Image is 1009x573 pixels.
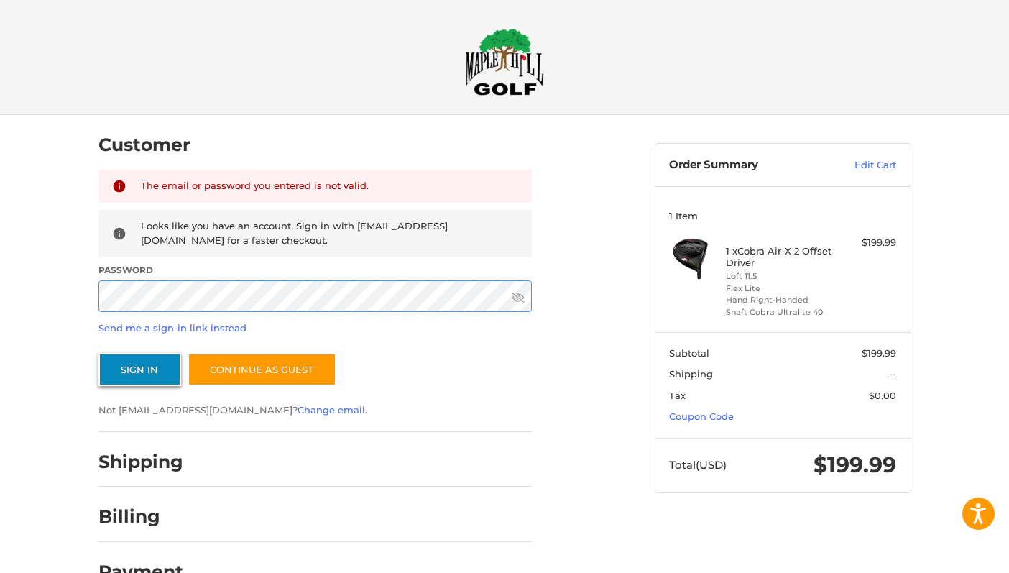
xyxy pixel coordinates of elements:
[141,220,448,246] span: Looks like you have an account. Sign in with [EMAIL_ADDRESS][DOMAIN_NAME] for a faster checkout.
[141,179,518,194] div: The email or password you entered is not valid.
[814,451,896,478] span: $199.99
[839,236,896,250] div: $199.99
[669,158,824,173] h3: Order Summary
[869,390,896,401] span: $0.00
[98,134,190,156] h2: Customer
[98,353,181,386] button: Sign In
[726,294,836,306] li: Hand Right-Handed
[669,368,713,380] span: Shipping
[465,28,544,96] img: Maple Hill Golf
[726,306,836,318] li: Shaft Cobra Ultralite 40
[669,210,896,221] h3: 1 Item
[669,458,727,472] span: Total (USD)
[98,451,183,473] h2: Shipping
[669,390,686,401] span: Tax
[98,403,532,418] p: Not [EMAIL_ADDRESS][DOMAIN_NAME]? .
[98,264,532,277] label: Password
[726,283,836,295] li: Flex Lite
[726,245,836,269] h4: 1 x Cobra Air-X 2 Offset Driver
[889,368,896,380] span: --
[98,322,247,334] a: Send me a sign-in link instead
[98,505,183,528] h2: Billing
[862,347,896,359] span: $199.99
[669,411,734,422] a: Coupon Code
[824,158,896,173] a: Edit Cart
[669,347,709,359] span: Subtotal
[298,404,365,416] a: Change email
[188,353,336,386] a: Continue as guest
[726,270,836,283] li: Loft 11.5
